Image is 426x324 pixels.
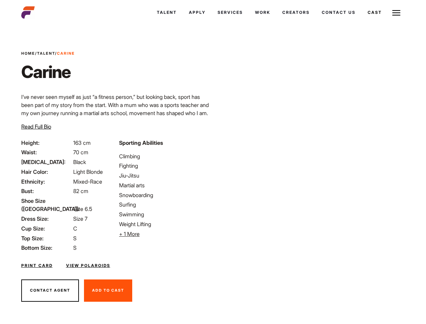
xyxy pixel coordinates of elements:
img: Burger icon [392,9,400,17]
span: Read Full Bio [21,123,51,130]
h1: Carine [21,62,75,82]
li: Martial arts [119,181,209,189]
img: cropped-aefm-brand-fav-22-square.png [21,6,35,19]
span: Black [73,159,86,165]
span: Size 6.5 [73,206,92,212]
strong: Carine [57,51,75,56]
span: Ethnicity: [21,178,72,186]
li: Fighting [119,162,209,170]
span: C [73,225,77,232]
span: Hair Color: [21,168,72,176]
p: I’ve never seen myself as just “a fitness person,” but looking back, sport has been part of my st... [21,93,209,150]
a: Print Card [21,263,53,269]
a: Apply [183,3,211,22]
span: Size 7 [73,215,87,222]
span: S [73,244,77,251]
li: Jiu-Jitsu [119,171,209,180]
span: Mixed-Race [73,178,102,185]
span: S [73,235,77,242]
span: Add To Cast [92,288,124,293]
strong: Sporting Abilities [119,139,163,146]
span: [MEDICAL_DATA]: [21,158,72,166]
span: Waist: [21,148,72,156]
li: Surfing [119,200,209,209]
span: 163 cm [73,139,91,146]
span: + 1 More [119,231,140,237]
a: Work [249,3,276,22]
span: Height: [21,139,72,147]
span: Cup Size: [21,224,72,233]
li: Climbing [119,152,209,160]
span: 82 cm [73,188,88,194]
span: / / [21,51,75,56]
a: View Polaroids [66,263,110,269]
span: Top Size: [21,234,72,242]
li: Swimming [119,210,209,218]
span: Dress Size: [21,215,72,223]
a: Cast [362,3,388,22]
a: Talent [37,51,55,56]
a: Talent [151,3,183,22]
a: Contact Us [316,3,362,22]
a: Services [211,3,249,22]
button: Add To Cast [84,279,132,302]
a: Creators [276,3,316,22]
span: Bust: [21,187,72,195]
a: Home [21,51,35,56]
button: Contact Agent [21,279,79,302]
span: Bottom Size: [21,244,72,252]
li: Snowboarding [119,191,209,199]
li: Weight Lifting [119,220,209,228]
button: Read Full Bio [21,123,51,131]
span: 70 cm [73,149,88,156]
span: Shoe Size ([GEOGRAPHIC_DATA]): [21,197,72,213]
span: Light Blonde [73,168,103,175]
